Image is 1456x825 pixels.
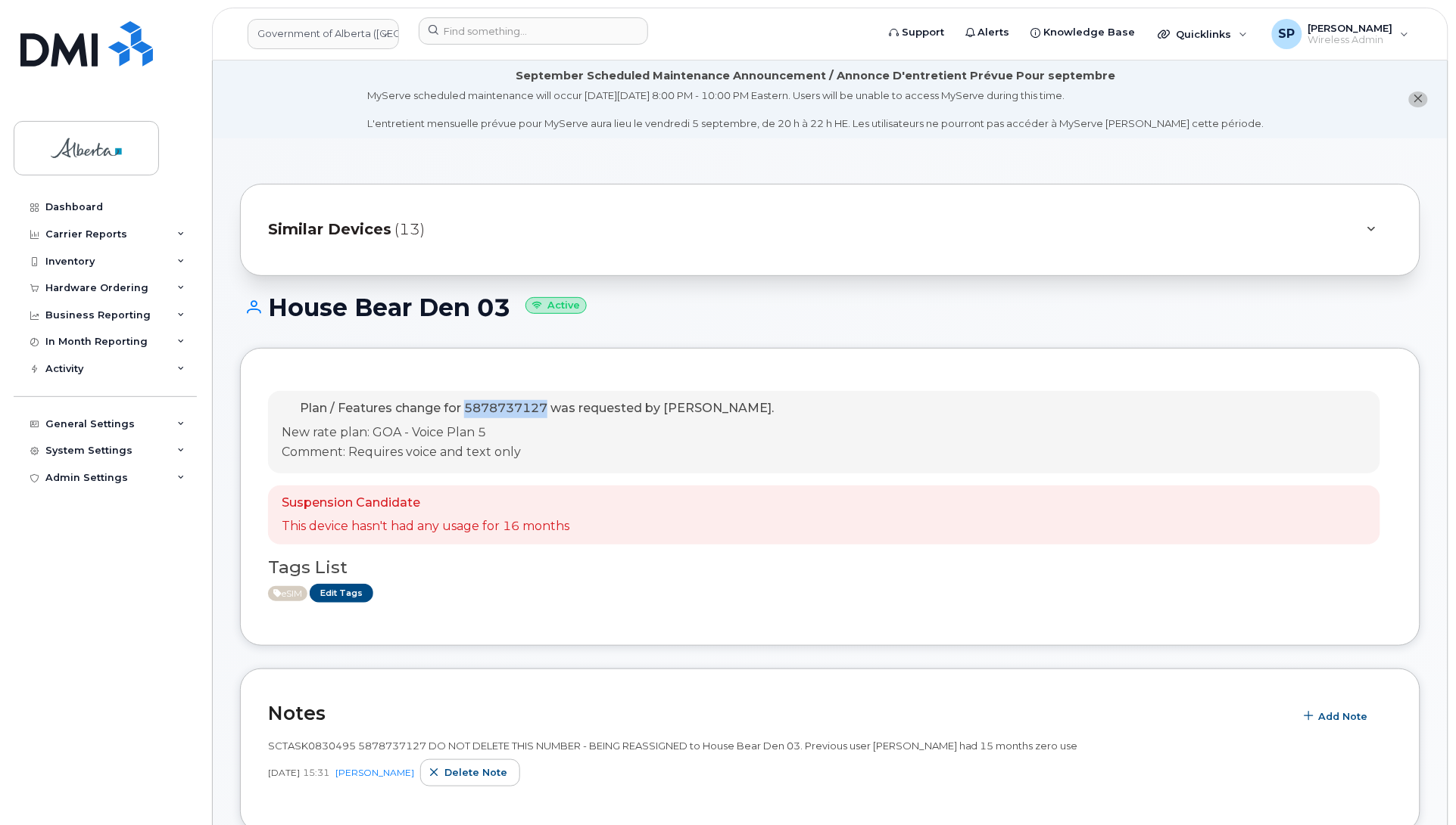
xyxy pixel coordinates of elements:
[268,586,307,601] span: Active
[394,219,425,240] span: (13)
[268,766,300,779] span: [DATE]
[444,765,507,780] span: Delete note
[420,759,520,786] button: Delete note
[1319,709,1368,724] span: Add Note
[1295,702,1381,730] button: Add Note
[1409,91,1428,107] button: close notification
[525,297,587,315] small: Active
[300,401,774,415] span: Plan / Features change for 5878737127 was requested by [PERSON_NAME].
[516,68,1116,84] div: September Scheduled Maintenance Announcement / Annonce D'entretient Prévue Pour septembre
[303,766,329,779] span: 15:31
[268,219,391,240] span: Similar Devices
[268,558,1392,577] h3: Tags List
[282,444,774,461] p: Comment: Requires voice and text only
[240,294,1420,321] h1: House Bear Den 03
[268,740,1078,752] span: SCTASK0830495 5878737127 DO NOT DELETE THIS NUMBER - BEING REASSIGNED to House Bear Den 03. Previ...
[282,424,774,442] p: New rate plan: GOA - Voice Plan 5
[367,88,1264,131] div: MyServe scheduled maintenance will occur [DATE][DATE] 8:00 PM - 10:00 PM Eastern. Users will be u...
[310,584,373,603] a: Edit Tags
[268,702,1287,724] h2: Notes
[282,518,569,535] p: This device hasn't had any usage for 16 months
[335,767,414,778] a: [PERSON_NAME]
[282,495,569,512] p: Suspension Candidate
